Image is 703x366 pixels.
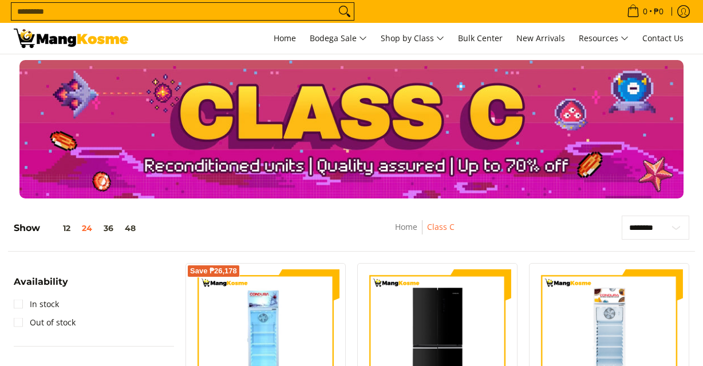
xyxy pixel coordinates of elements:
[573,23,634,54] a: Resources
[14,29,128,48] img: Class C Home &amp; Business Appliances: Up to 70% Off l Mang Kosme | Page 2
[452,23,508,54] a: Bulk Center
[375,23,450,54] a: Shop by Class
[511,23,571,54] a: New Arrivals
[325,220,525,246] nav: Breadcrumbs
[119,224,141,233] button: 48
[652,7,665,15] span: ₱0
[98,224,119,233] button: 36
[335,3,354,20] button: Search
[76,224,98,233] button: 24
[140,23,689,54] nav: Main Menu
[14,222,141,234] h5: Show
[516,33,565,43] span: New Arrivals
[14,277,68,287] span: Availability
[395,221,417,232] a: Home
[623,5,667,18] span: •
[304,23,373,54] a: Bodega Sale
[579,31,629,46] span: Resources
[381,31,444,46] span: Shop by Class
[190,268,237,274] span: Save ₱26,178
[14,277,68,295] summary: Open
[458,33,503,43] span: Bulk Center
[268,23,302,54] a: Home
[274,33,296,43] span: Home
[642,33,684,43] span: Contact Us
[14,313,76,332] a: Out of stock
[427,221,455,232] a: Class C
[14,295,59,313] a: In stock
[641,7,649,15] span: 0
[637,23,689,54] a: Contact Us
[40,224,76,233] button: 12
[310,31,367,46] span: Bodega Sale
